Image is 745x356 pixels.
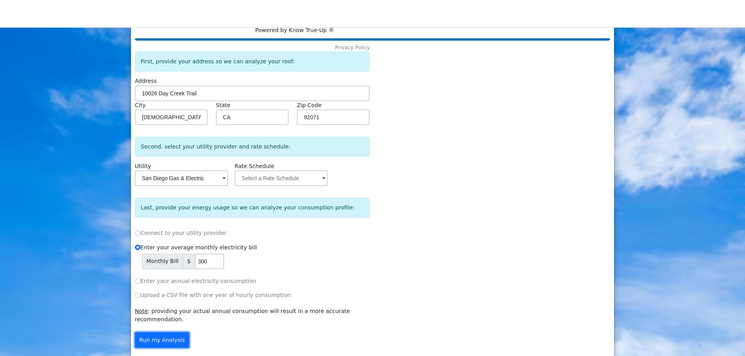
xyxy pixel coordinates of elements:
input: Enter your average monthly electricity bill [135,245,140,250]
span: $ [183,254,195,269]
input: Enter your annual electricity consumption [135,278,140,284]
input: Upload a CSV file with one year of hourly consumption [135,292,140,298]
label: Address [135,77,157,85]
span: Alias: None [235,163,274,169]
div: : providing your actual annual consumption will result in a more accurate recommendation. [133,307,371,324]
u: Note [135,308,148,314]
label: Connect to your utility provider [135,229,227,237]
label: Upload a CSV file with one year of hourly consumption [135,291,291,299]
label: Enter your annual electricity consumption [135,277,256,285]
label: Zip Code [297,101,321,109]
input: Connect to your utility provider [135,231,140,236]
input: Select a Utility [135,170,228,186]
span: Monthly Bill [142,254,183,269]
a: Privacy Policy [335,45,370,50]
label: Utility [135,162,151,170]
input: Select a Rate Schedule [235,170,328,186]
div: Second, select your utility provider and rate schedule: [135,137,370,157]
div: First, provide your address so we can analyze your roof: [135,52,370,72]
label: State [216,101,230,109]
label: Enter your average monthly electricity bill [135,243,257,252]
label: City [135,101,146,109]
div: Last, provide your energy usage so we can analyze your consumption profile: [135,198,370,218]
button: Run my Analysis [135,332,189,348]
